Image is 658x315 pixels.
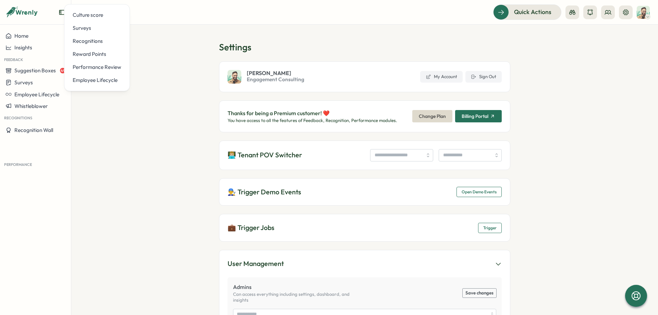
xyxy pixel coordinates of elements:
span: Change Plan [419,110,446,122]
a: Employee Lifecycle [70,74,124,87]
span: Suggestion Boxes [14,67,56,74]
div: Culture score [73,11,121,19]
p: 💼 Trigger Jobs [228,222,275,233]
a: Performance Review [70,61,124,74]
button: Billing Portal [455,110,502,122]
a: Recognitions [70,35,124,48]
span: 49 [60,68,65,73]
span: Employee Lifecycle [14,91,59,98]
div: Surveys [73,24,121,32]
a: Culture score [70,9,124,22]
span: Whistleblower [14,103,48,109]
p: You have access to all the features of Feedback, Recognition, Performance modules. [228,118,397,124]
div: Employee Lifecycle [73,76,121,84]
img: Ali [637,6,650,19]
span: Engagement Consulting [247,76,304,83]
p: 👨🏼‍💻 Tenant POV Switcher [228,150,302,160]
button: Sign Out [465,71,502,83]
a: Reward Points [70,48,124,61]
img: Ali [228,70,241,84]
button: Open Demo Events [456,187,502,197]
div: Recognitions [73,37,121,45]
button: Change Plan [412,110,452,122]
p: Admins [233,283,365,291]
h1: Settings [219,41,510,53]
p: Thanks for being a Premium customer! ❤️ [228,109,397,118]
button: User Management [228,258,502,269]
p: 👨‍🔧 Trigger Demo Events [228,187,301,197]
button: Expand sidebar [59,9,65,16]
span: Open Demo Events [462,187,497,197]
div: Performance Review [73,63,121,71]
span: Sign Out [479,74,496,80]
span: Home [14,33,28,39]
button: Trigger [478,223,502,233]
span: Quick Actions [514,8,551,16]
div: Reward Points [73,50,121,58]
button: Quick Actions [493,4,561,20]
p: Can access everything including settings, dashboard, and insights [233,291,365,303]
a: My Account [420,71,463,83]
a: Surveys [70,22,124,35]
div: User Management [228,258,284,269]
span: Trigger [483,223,497,233]
span: Recognition Wall [14,127,53,133]
span: My Account [434,74,457,80]
span: Billing Portal [462,114,488,119]
span: [PERSON_NAME] [247,70,304,76]
button: Save changes [463,289,496,298]
span: Insights [14,44,32,51]
span: Surveys [14,79,33,86]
